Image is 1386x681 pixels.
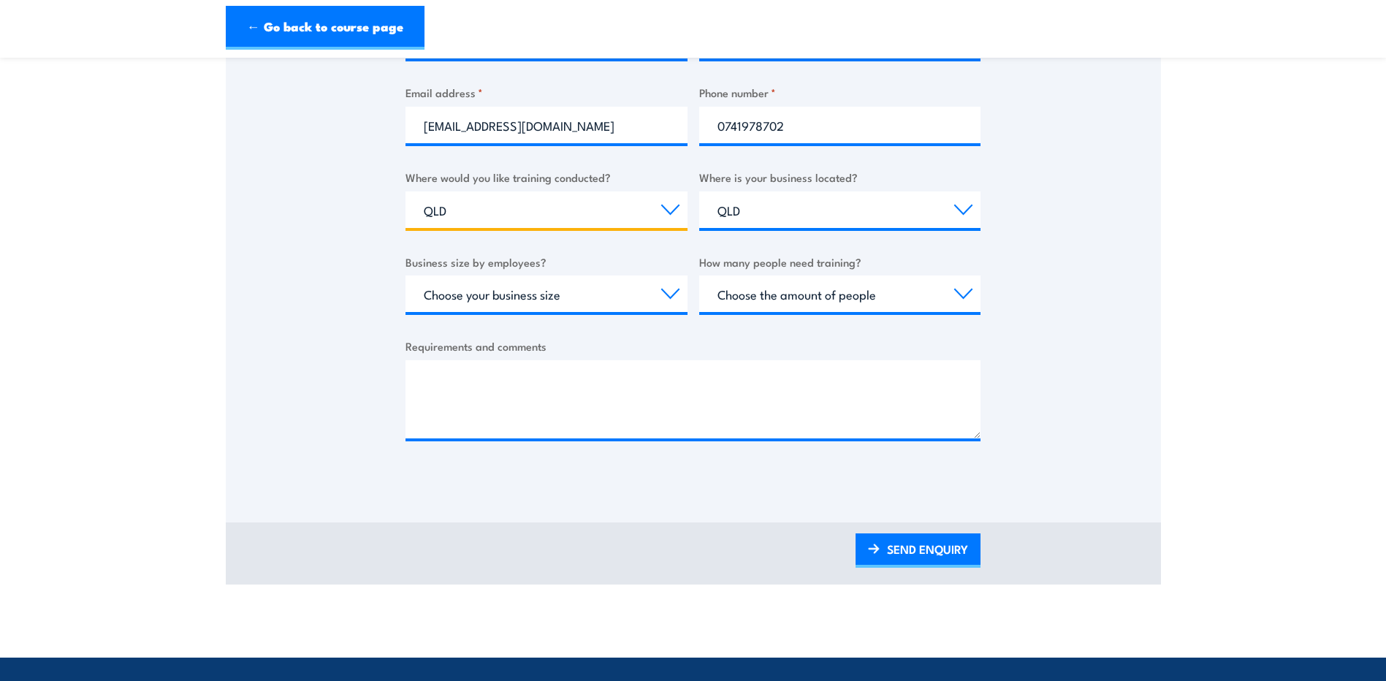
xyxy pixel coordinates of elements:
[856,533,981,568] a: SEND ENQUIRY
[226,6,424,50] a: ← Go back to course page
[699,84,981,101] label: Phone number
[699,254,981,270] label: How many people need training?
[405,254,688,270] label: Business size by employees?
[405,84,688,101] label: Email address
[405,169,688,186] label: Where would you like training conducted?
[699,169,981,186] label: Where is your business located?
[405,338,981,354] label: Requirements and comments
